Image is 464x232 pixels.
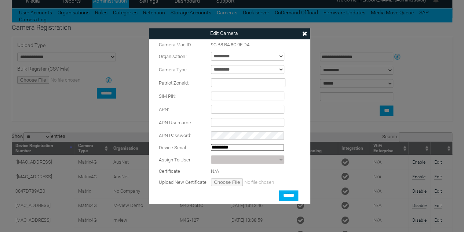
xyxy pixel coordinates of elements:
[159,157,190,163] span: Assign To User
[159,42,193,47] span: Camera Mac ID :
[159,80,189,86] span: Patriot ZoneId:
[159,54,187,59] span: Organisation :
[211,168,219,174] span: N/A
[159,145,188,150] span: Device Serial :
[211,42,249,47] span: 9C:B8:B4:8C:9E:D4
[210,30,238,36] span: Edit Camera
[159,107,169,112] span: APN:
[159,179,207,185] span: Upload New Certificate
[159,67,189,72] span: Camera Type :
[159,93,176,99] span: SIM PIN:
[159,133,191,138] span: APN Password:
[159,168,180,174] span: Certificate
[159,120,192,125] span: APN Username:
